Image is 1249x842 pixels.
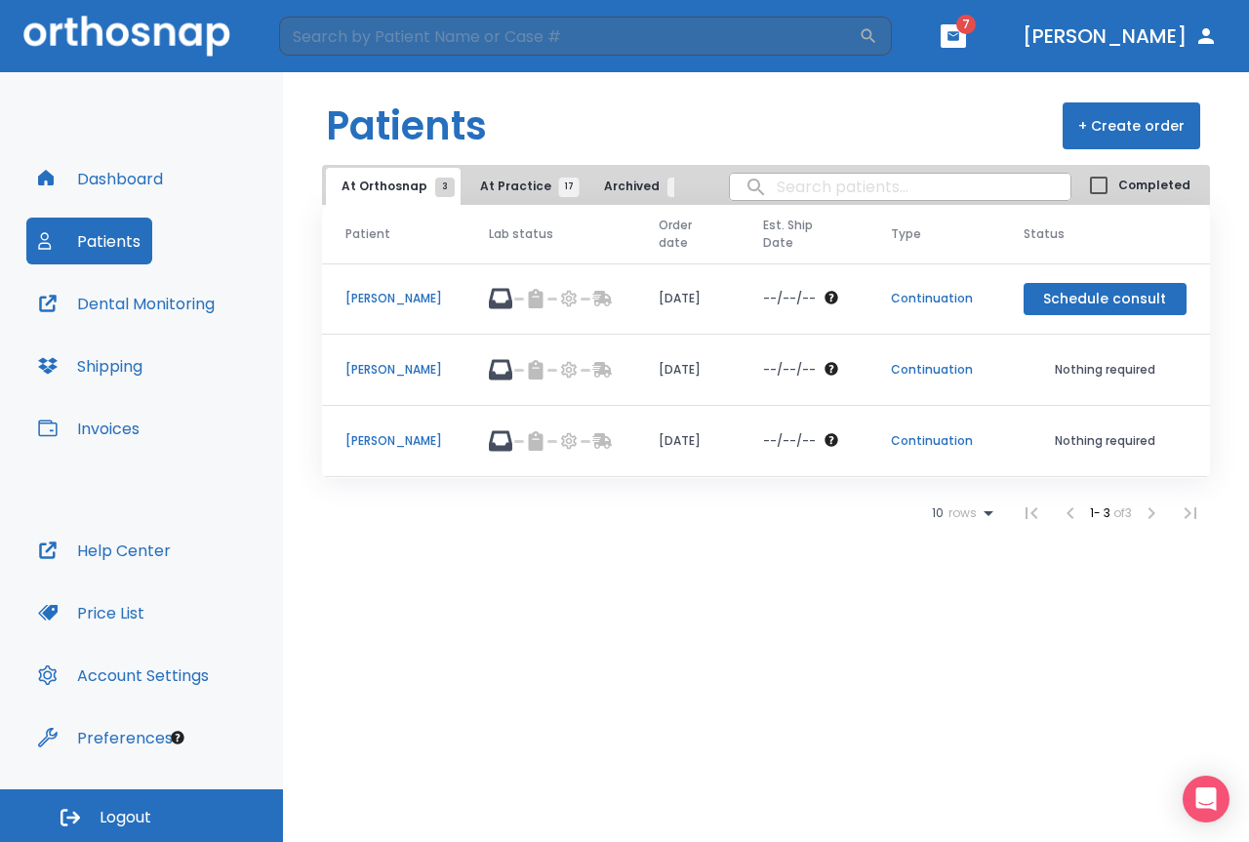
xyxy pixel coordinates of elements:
[1024,225,1065,243] span: Status
[1113,504,1132,521] span: of 3
[1183,776,1229,822] div: Open Intercom Messenger
[23,16,230,56] img: Orthosnap
[345,432,442,450] p: [PERSON_NAME]
[891,361,977,379] p: Continuation
[26,714,184,761] button: Preferences
[932,506,944,520] span: 10
[635,263,740,335] td: [DATE]
[26,527,182,574] button: Help Center
[1024,361,1187,379] p: Nothing required
[763,432,816,450] p: --/--/--
[326,168,674,205] div: tabs
[763,361,844,379] div: The date will be available after approving treatment plan
[730,168,1070,206] input: search
[635,406,740,477] td: [DATE]
[1024,283,1187,315] button: Schedule consult
[891,225,921,243] span: Type
[604,178,677,195] span: Archived
[435,178,455,197] span: 3
[345,361,442,379] p: [PERSON_NAME]
[659,217,703,252] span: Order date
[891,290,977,307] p: Continuation
[1024,432,1187,450] p: Nothing required
[100,807,151,828] span: Logout
[667,178,687,197] span: 6
[26,218,152,264] button: Patients
[169,729,186,746] div: Tooltip anchor
[763,432,844,450] div: The date will be available after approving treatment plan
[26,652,221,699] button: Account Settings
[26,342,154,389] button: Shipping
[763,290,844,307] div: The date will be available after approving treatment plan
[956,15,976,34] span: 7
[342,178,445,195] span: At Orthosnap
[635,335,740,406] td: [DATE]
[345,225,390,243] span: Patient
[559,178,580,197] span: 17
[1090,504,1113,521] span: 1 - 3
[763,290,816,307] p: --/--/--
[345,290,442,307] p: [PERSON_NAME]
[26,280,226,327] button: Dental Monitoring
[480,178,569,195] span: At Practice
[26,589,156,636] button: Price List
[1015,19,1226,54] button: [PERSON_NAME]
[326,97,487,155] h1: Patients
[1118,177,1190,194] span: Completed
[279,17,859,56] input: Search by Patient Name or Case #
[763,361,816,379] p: --/--/--
[763,217,830,252] span: Est. Ship Date
[26,405,151,452] button: Invoices
[944,506,977,520] span: rows
[26,155,175,202] button: Dashboard
[489,225,553,243] span: Lab status
[1063,102,1200,149] button: + Create order
[891,432,977,450] p: Continuation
